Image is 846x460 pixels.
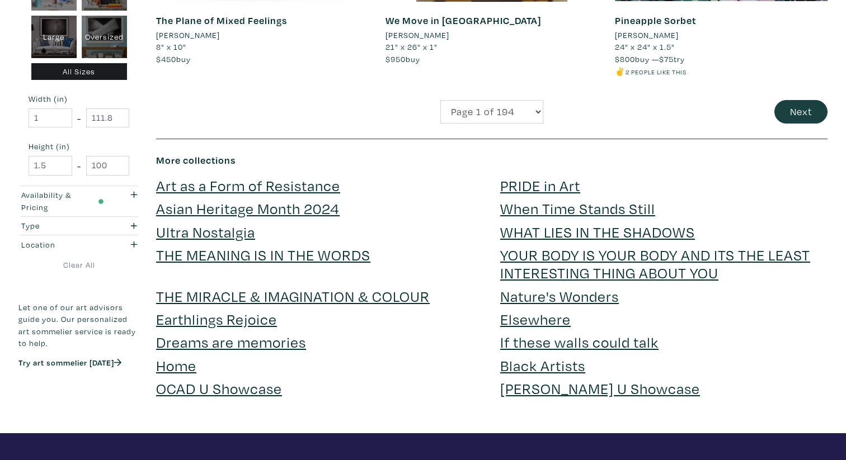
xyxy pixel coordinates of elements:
[156,29,220,41] li: [PERSON_NAME]
[615,41,675,52] span: 24" x 24" x 1.5"
[500,198,655,218] a: When Time Stands Still
[77,110,81,125] span: -
[500,176,580,195] a: PRIDE in Art
[18,301,139,349] p: Let one of our art advisors guide you. Our personalized art sommelier service is ready to help.
[156,176,340,195] a: Art as a Form of Resistance
[29,143,129,150] small: Height (in)
[659,54,674,64] span: $75
[500,309,571,329] a: Elsewhere
[156,378,282,398] a: OCAD U Showcase
[156,14,287,27] a: The Plane of Mixed Feelings
[774,100,828,124] button: Next
[18,216,139,235] button: Type
[156,355,196,375] a: Home
[156,222,255,241] a: Ultra Nostalgia
[386,14,541,27] a: We Move in [GEOGRAPHIC_DATA]
[386,29,598,41] a: [PERSON_NAME]
[156,332,306,352] a: Dreams are memories
[500,378,700,398] a: [PERSON_NAME] U Showcase
[21,239,104,251] div: Location
[156,198,340,218] a: Asian Heritage Month 2024
[500,286,619,306] a: Nature's Wonders
[615,65,828,78] li: ✌️
[615,14,696,27] a: Pineapple Sorbet
[386,54,420,64] span: buy
[31,16,77,58] div: Large
[615,29,828,41] a: [PERSON_NAME]
[156,54,191,64] span: buy
[626,68,687,76] small: 2 people like this
[21,220,104,232] div: Type
[156,29,369,41] a: [PERSON_NAME]
[386,41,438,52] span: 21" x 26" x 1"
[29,95,129,103] small: Width (in)
[18,186,139,216] button: Availability & Pricing
[500,222,695,241] a: WHAT LIES IN THE SHADOWS
[156,309,277,329] a: Earthlings Rejoice
[500,355,585,375] a: Black Artists
[386,29,449,41] li: [PERSON_NAME]
[18,357,121,368] a: Try art sommelier [DATE]
[18,259,139,271] a: Clear All
[156,286,430,306] a: THE MIRACLE & IMAGINATION & COLOUR
[156,54,176,64] span: $450
[156,245,370,264] a: THE MEANING IS IN THE WORDS
[615,54,635,64] span: $800
[21,189,104,213] div: Availability & Pricing
[82,16,127,58] div: Oversized
[18,380,139,403] iframe: Customer reviews powered by Trustpilot
[500,332,659,352] a: If these walls could talk
[615,29,679,41] li: [PERSON_NAME]
[500,245,810,282] a: YOUR BODY IS YOUR BODY AND ITS THE LEAST INTERESTING THING ABOUT YOU
[156,154,828,167] h6: More collections
[386,54,406,64] span: $950
[615,54,685,64] span: buy — try
[31,63,127,80] div: All Sizes
[77,158,81,173] span: -
[18,235,139,254] button: Location
[156,41,186,52] span: 8" x 10"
